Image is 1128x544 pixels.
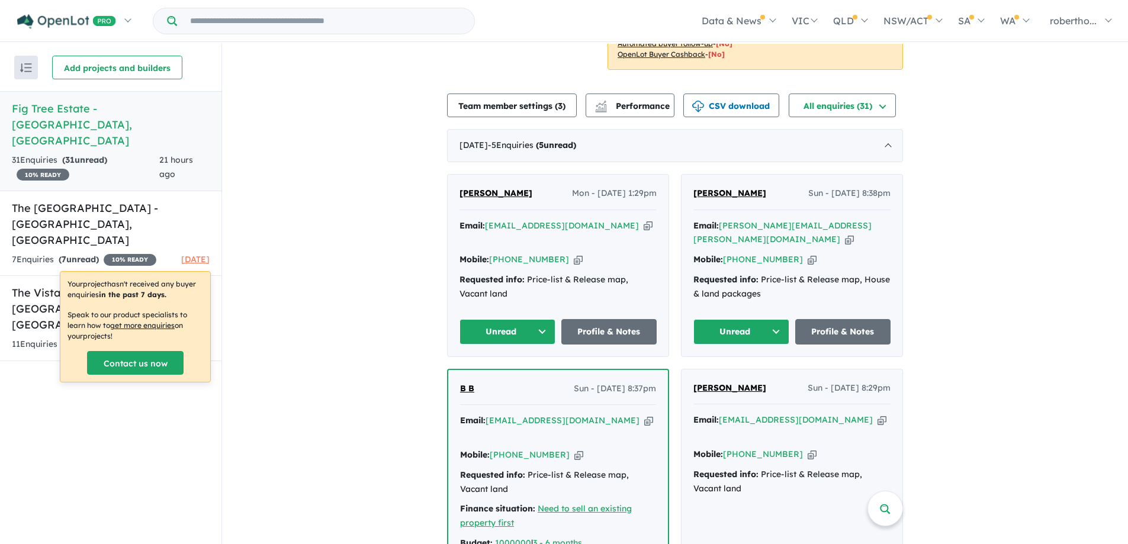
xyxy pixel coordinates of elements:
[99,290,166,299] b: in the past 7 days.
[693,382,766,393] span: [PERSON_NAME]
[693,274,759,285] strong: Requested info:
[558,101,563,111] span: 3
[644,220,653,232] button: Copy
[574,449,583,461] button: Copy
[460,503,632,528] a: Need to sell an existing property first
[561,319,657,345] a: Profile & Notes
[693,188,766,198] span: [PERSON_NAME]
[104,254,156,266] span: 10 % READY
[716,39,732,48] span: [No]
[87,351,184,375] a: Contact us now
[488,140,576,150] span: - 5 Enquir ies
[460,468,656,497] div: Price-list & Release map, Vacant land
[693,469,759,479] strong: Requested info:
[693,381,766,395] a: [PERSON_NAME]
[596,101,606,107] img: line-chart.svg
[486,415,639,426] a: [EMAIL_ADDRESS][DOMAIN_NAME]
[12,337,164,352] div: 11 Enquir ies
[808,448,817,461] button: Copy
[459,274,525,285] strong: Requested info:
[618,39,713,48] u: Automated buyer follow-up
[459,319,555,345] button: Unread
[693,414,719,425] strong: Email:
[723,254,803,265] a: [PHONE_NUMBER]
[693,220,872,245] a: [PERSON_NAME][EMAIL_ADDRESS][PERSON_NAME][DOMAIN_NAME]
[12,153,159,182] div: 31 Enquir ies
[536,140,576,150] strong: ( unread)
[795,319,891,345] a: Profile & Notes
[572,186,657,201] span: Mon - [DATE] 1:29pm
[539,140,544,150] span: 5
[459,273,657,301] div: Price-list & Release map, Vacant land
[20,63,32,72] img: sort.svg
[59,254,99,265] strong: ( unread)
[447,129,903,162] div: [DATE]
[489,254,569,265] a: [PHONE_NUMBER]
[12,285,210,333] h5: The Vista Estate - [GEOGRAPHIC_DATA] , [GEOGRAPHIC_DATA]
[460,503,535,514] strong: Finance situation:
[460,469,525,480] strong: Requested info:
[17,14,116,29] img: Openlot PRO Logo White
[574,253,583,266] button: Copy
[1050,15,1097,27] span: robertho...
[693,449,723,459] strong: Mobile:
[459,220,485,231] strong: Email:
[459,254,489,265] strong: Mobile:
[808,186,891,201] span: Sun - [DATE] 8:38pm
[17,169,69,181] span: 10 % READY
[68,310,203,342] p: Speak to our product specialists to learn how to on your projects !
[708,50,725,59] span: [No]
[845,233,854,246] button: Copy
[62,254,66,265] span: 7
[574,382,656,396] span: Sun - [DATE] 8:37pm
[447,94,577,117] button: Team member settings (3)
[595,104,607,112] img: bar-chart.svg
[485,220,639,231] a: [EMAIL_ADDRESS][DOMAIN_NAME]
[693,319,789,345] button: Unread
[12,253,156,267] div: 7 Enquir ies
[181,254,210,265] span: [DATE]
[460,415,486,426] strong: Email:
[460,382,474,396] a: B B
[789,94,896,117] button: All enquiries (31)
[68,279,203,300] p: Your project hasn't received any buyer enquiries
[52,56,182,79] button: Add projects and builders
[460,449,490,460] strong: Mobile:
[62,154,107,165] strong: ( unread)
[12,101,210,149] h5: Fig Tree Estate - [GEOGRAPHIC_DATA] , [GEOGRAPHIC_DATA]
[693,273,891,301] div: Price-list & Release map, House & land packages
[618,50,705,59] u: OpenLot Buyer Cashback
[586,94,674,117] button: Performance
[459,186,532,201] a: [PERSON_NAME]
[459,188,532,198] span: [PERSON_NAME]
[490,449,570,460] a: [PHONE_NUMBER]
[110,321,175,330] u: get more enquiries
[719,414,873,425] a: [EMAIL_ADDRESS][DOMAIN_NAME]
[693,254,723,265] strong: Mobile:
[159,154,193,179] span: 21 hours ago
[693,186,766,201] a: [PERSON_NAME]
[12,200,210,248] h5: The [GEOGRAPHIC_DATA] - [GEOGRAPHIC_DATA] , [GEOGRAPHIC_DATA]
[808,381,891,395] span: Sun - [DATE] 8:29pm
[597,101,670,111] span: Performance
[808,253,817,266] button: Copy
[723,449,803,459] a: [PHONE_NUMBER]
[878,414,886,426] button: Copy
[460,383,474,394] span: B B
[693,220,719,231] strong: Email:
[693,468,891,496] div: Price-list & Release map, Vacant land
[692,101,704,112] img: download icon
[65,154,75,165] span: 31
[683,94,779,117] button: CSV download
[179,8,472,34] input: Try estate name, suburb, builder or developer
[644,414,653,427] button: Copy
